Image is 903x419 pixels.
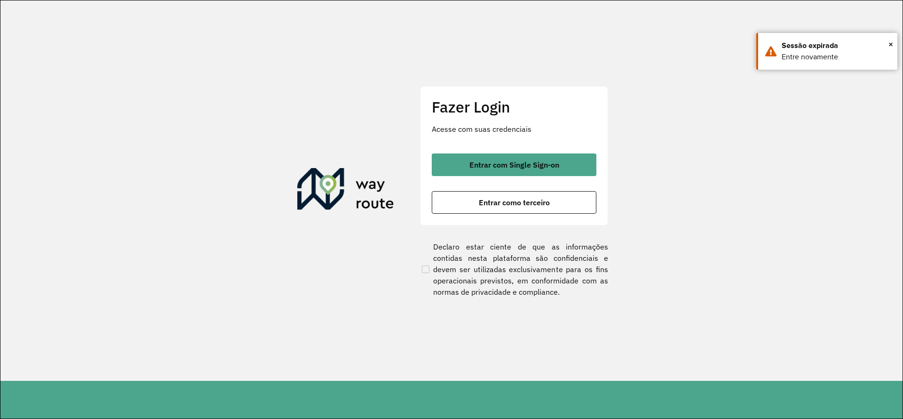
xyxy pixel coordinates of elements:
[432,98,596,116] h2: Fazer Login
[479,199,550,206] span: Entrar como terceiro
[420,241,608,298] label: Declaro estar ciente de que as informações contidas nesta plataforma são confidenciais e devem se...
[297,168,394,213] img: Roteirizador AmbevTech
[888,37,893,51] span: ×
[432,153,596,176] button: button
[432,191,596,214] button: button
[432,123,596,135] p: Acesse com suas credenciais
[782,51,890,63] div: Entre novamente
[782,40,890,51] div: Sessão expirada
[888,37,893,51] button: Close
[469,161,559,169] span: Entrar com Single Sign-on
